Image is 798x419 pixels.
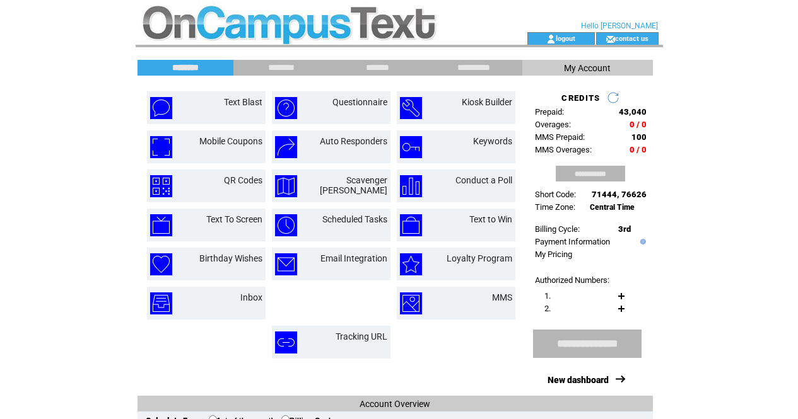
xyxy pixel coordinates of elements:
[150,97,172,119] img: text-blast.png
[492,292,512,302] a: MMS
[400,175,422,197] img: conduct-a-poll.png
[150,214,172,236] img: text-to-screen.png
[564,63,611,73] span: My Account
[535,120,571,129] span: Overages:
[535,237,610,246] a: Payment Information
[548,375,609,385] a: New dashboard
[320,136,387,146] a: Auto Responders
[322,214,387,224] a: Scheduled Tasks
[206,214,262,224] a: Text To Screen
[544,304,551,313] span: 2.
[630,145,647,154] span: 0 / 0
[150,136,172,158] img: mobile-coupons.png
[581,21,658,30] span: Hello [PERSON_NAME]
[462,97,512,107] a: Kiosk Builder
[535,250,572,259] a: My Pricing
[592,190,647,199] span: 71444, 76626
[544,291,551,301] span: 1.
[150,253,172,275] img: birthday-wishes.png
[618,224,631,234] span: 3rd
[400,136,422,158] img: keywords.png
[360,399,430,409] span: Account Overview
[535,275,609,285] span: Authorized Numbers:
[619,107,647,117] span: 43,040
[400,253,422,275] img: loyalty-program.png
[320,253,387,263] a: Email Integration
[606,34,615,44] img: contact_us_icon.gif
[473,136,512,146] a: Keywords
[630,120,647,129] span: 0 / 0
[240,292,262,302] a: Inbox
[150,292,172,314] img: inbox.png
[400,214,422,236] img: text-to-win.png
[275,331,297,353] img: tracking-url.png
[275,253,297,275] img: email-integration.png
[535,224,580,234] span: Billing Cycle:
[199,253,262,263] a: Birthday Wishes
[400,292,422,314] img: mms.png
[275,175,297,197] img: scavenger-hunt.png
[535,190,576,199] span: Short Code:
[535,145,592,154] span: MMS Overages:
[535,202,575,212] span: Time Zone:
[561,93,600,103] span: CREDITS
[224,97,262,107] a: Text Blast
[556,34,575,42] a: logout
[199,136,262,146] a: Mobile Coupons
[224,175,262,185] a: QR Codes
[150,175,172,197] img: qr-codes.png
[275,97,297,119] img: questionnaire.png
[535,132,585,142] span: MMS Prepaid:
[332,97,387,107] a: Questionnaire
[631,132,647,142] span: 100
[546,34,556,44] img: account_icon.gif
[469,214,512,224] a: Text to Win
[455,175,512,185] a: Conduct a Poll
[275,214,297,236] img: scheduled-tasks.png
[637,239,646,244] img: help.gif
[336,331,387,342] a: Tracking URL
[590,203,635,212] span: Central Time
[447,253,512,263] a: Loyalty Program
[400,97,422,119] img: kiosk-builder.png
[615,34,648,42] a: contact us
[320,175,387,195] a: Scavenger [PERSON_NAME]
[535,107,564,117] span: Prepaid:
[275,136,297,158] img: auto-responders.png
